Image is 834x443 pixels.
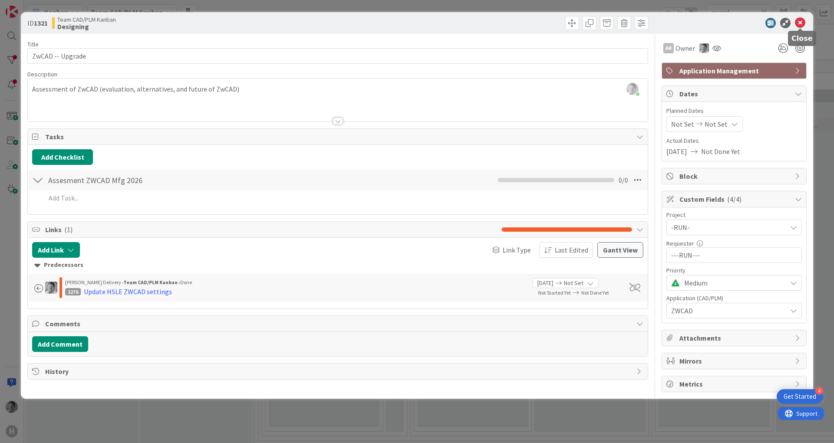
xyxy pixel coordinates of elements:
p: Assessment of ZwCAD (evaluation, alternatives, and future of ZwCAD) [32,84,643,94]
span: Link Type [503,245,531,255]
span: Description [27,70,57,78]
span: Comments [45,318,632,329]
span: Tasks [45,131,632,142]
img: AV [45,282,57,294]
div: Project [666,212,802,218]
span: Done [180,279,192,285]
span: ID [27,18,48,28]
div: Get Started [784,392,816,401]
span: Actual Dates [666,136,802,145]
label: Requester [666,240,694,247]
button: Gantt View [597,242,643,258]
span: Mirrors [679,356,791,366]
img: AV [699,43,709,53]
b: 1321 [34,19,48,27]
span: Dates [679,89,791,99]
button: Add Link [32,242,80,258]
span: Metrics [679,379,791,389]
input: Add Checklist... [45,172,241,188]
button: Last Edited [539,242,593,258]
span: ( 4/4 ) [727,195,741,203]
span: [DATE] [537,279,553,288]
div: 4 [815,387,823,395]
span: Block [679,171,791,181]
span: Last Edited [555,245,588,255]
span: [DATE] [666,146,687,157]
button: Add Checklist [32,149,93,165]
span: Not Set [671,119,694,129]
label: Title [27,40,39,48]
span: Support [18,1,40,12]
span: Not Done Yet [701,146,740,157]
span: Not Started Yet [538,289,571,296]
span: History [45,366,632,377]
img: eHto1d5yxZUAdBhTkEaDnBHPkC4Sujpo.JPG [626,83,639,95]
span: Not Set [564,279,583,288]
span: Medium [684,277,782,289]
input: type card name here... [27,48,648,64]
span: Not Set [705,119,728,129]
div: Update HSLE ZWCAD settings [84,286,172,297]
h5: Close [791,34,813,43]
b: Team CAD/PLM Kanban › [123,279,180,285]
span: Application Management [679,66,791,76]
div: Application (CAD/PLM) [666,295,802,301]
div: Predecessors [34,260,641,270]
span: ( 1 ) [64,225,73,234]
span: Planned Dates [666,106,802,115]
span: Links [45,224,497,235]
b: Designing [57,23,116,30]
button: Add Comment [32,336,88,352]
span: -RUN- [671,221,782,233]
span: [PERSON_NAME] Delivery › [65,279,123,285]
span: 0 / 0 [619,175,628,185]
span: Owner [675,43,695,53]
div: Open Get Started checklist, remaining modules: 4 [777,389,823,404]
div: AR [663,43,674,53]
span: Team CAD/PLM Kanban [57,16,116,23]
span: Custom Fields [679,194,791,204]
div: 1276 [65,288,81,295]
span: ZWCAD [671,305,787,316]
span: Attachments [679,333,791,343]
span: Not Done Yet [581,289,609,296]
div: Priority [666,267,802,273]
